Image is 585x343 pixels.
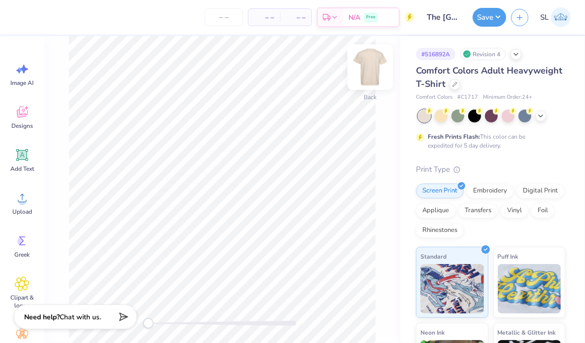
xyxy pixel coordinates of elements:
div: Embroidery [467,184,514,198]
span: Standard [420,251,447,262]
span: – – [286,12,306,23]
div: Screen Print [416,184,464,198]
div: Rhinestones [416,223,464,238]
span: Greek [15,251,30,259]
div: This color can be expedited for 5 day delivery. [428,132,549,150]
div: Digital Print [516,184,564,198]
button: Save [473,8,506,27]
span: Designs [11,122,33,130]
div: Vinyl [501,203,528,218]
strong: Fresh Prints Flash: [428,133,480,141]
span: Minimum Order: 24 + [483,93,532,102]
div: Accessibility label [143,318,153,328]
span: SL [540,12,549,23]
div: Back [364,93,377,102]
span: Metallic & Glitter Ink [498,327,556,338]
span: – – [254,12,274,23]
span: Comfort Colors [416,93,452,102]
span: Chat with us. [60,312,101,322]
span: # C1717 [457,93,478,102]
span: N/A [348,12,360,23]
span: Clipart & logos [6,294,38,309]
img: Standard [420,264,484,313]
span: Add Text [10,165,34,173]
div: Foil [531,203,554,218]
span: Puff Ink [498,251,518,262]
strong: Need help? [24,312,60,322]
span: Upload [12,208,32,216]
span: Comfort Colors Adult Heavyweight T-Shirt [416,65,562,90]
img: Puff Ink [498,264,561,313]
span: Free [366,14,376,21]
input: – – [205,8,243,26]
div: Applique [416,203,455,218]
div: Print Type [416,164,565,175]
img: Sheena Mae Loyola [551,7,571,27]
span: Neon Ink [420,327,445,338]
div: Revision 4 [460,48,506,60]
img: Back [350,47,390,87]
div: # 516892A [416,48,455,60]
span: Image AI [11,79,34,87]
a: SL [536,7,575,27]
div: Transfers [458,203,498,218]
input: Untitled Design [419,7,468,27]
